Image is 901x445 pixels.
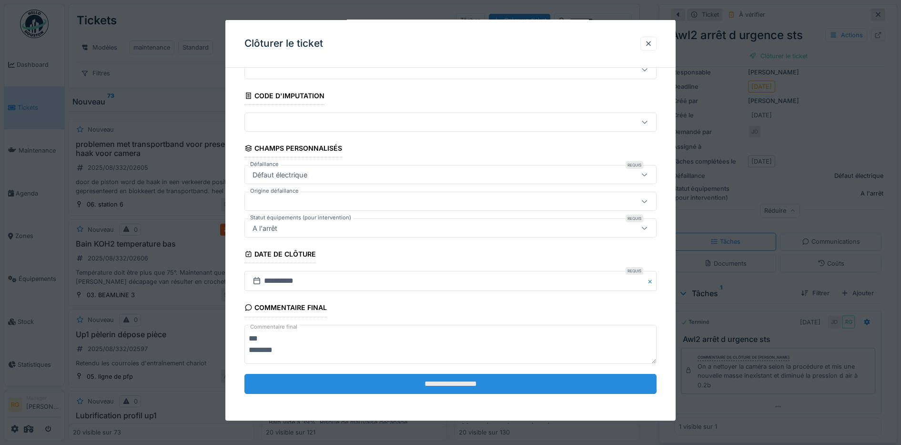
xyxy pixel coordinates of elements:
[248,214,353,222] label: Statut équipements (pour intervention)
[626,215,643,222] div: Requis
[248,321,299,333] label: Commentaire final
[244,141,343,157] div: Champs personnalisés
[244,89,325,105] div: Code d'imputation
[244,300,327,317] div: Commentaire final
[249,223,281,233] div: A l'arrêt
[248,160,281,168] label: Défaillance
[244,247,316,263] div: Date de clôture
[248,187,301,195] label: Origine défaillance
[244,38,323,50] h3: Clôturer le ticket
[646,271,657,291] button: Close
[626,267,643,275] div: Requis
[249,169,311,180] div: Défaut électrique
[626,161,643,169] div: Requis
